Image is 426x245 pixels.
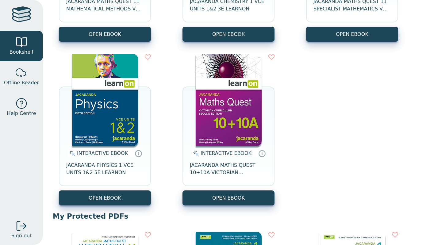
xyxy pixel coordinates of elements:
button: OPEN EBOOK [59,190,151,205]
button: OPEN EBOOK [182,190,274,205]
img: interactive.svg [68,150,75,157]
a: Interactive eBooks are accessed online via the publisher’s portal. They contain interactive resou... [258,150,266,157]
span: INTERACTIVE EBOOK [77,150,128,156]
button: OPEN EBOOK [182,27,274,42]
span: Bookshelf [10,48,33,56]
p: My Protected PDFs [53,212,416,221]
img: 6643f905-429b-eb11-a9a2-0272d098c78b.jpg [196,54,262,146]
span: INTERACTIVE EBOOK [201,150,251,156]
button: OPEN EBOOK [306,27,398,42]
span: Help Centre [7,110,36,117]
a: Interactive eBooks are accessed online via the publisher’s portal. They contain interactive resou... [135,150,142,157]
span: JACARANDA MATHS QUEST 10+10A VICTORIAN CURRICULUM LEARNON EBOOK 2E [190,162,267,176]
span: Sign out [11,232,32,239]
span: Offline Reader [4,79,39,86]
img: c92f87e8-2470-48d9-be02-c193736cbea9.jpg [72,54,138,146]
span: JACARANDA PHYSICS 1 VCE UNITS 1&2 5E LEARNON [66,162,144,176]
button: OPEN EBOOK [59,27,151,42]
img: interactive.svg [191,150,199,157]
